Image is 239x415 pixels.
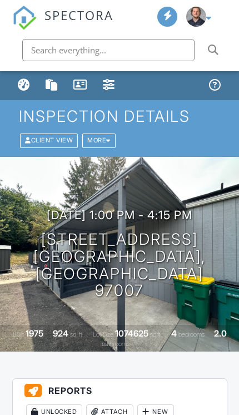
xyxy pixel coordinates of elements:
[47,209,192,222] h3: [DATE] 1:00 pm - 4:15 pm
[13,330,24,338] span: Built
[82,134,116,147] div: More
[69,75,91,96] a: Contacts
[115,328,148,339] div: 1074625
[93,330,113,338] span: Lot Size
[44,6,113,23] span: SPECTORA
[99,75,119,96] a: Settings
[53,328,68,339] div: 924
[19,136,81,144] a: Client View
[16,231,223,299] h1: [STREET_ADDRESS] [GEOGRAPHIC_DATA], [GEOGRAPHIC_DATA] 97007
[171,328,177,339] div: 4
[22,39,195,61] input: Search everything...
[102,340,130,348] span: bathrooms
[178,330,205,338] span: bedrooms
[20,134,78,147] div: Client View
[19,108,220,125] h1: Inspection Details
[186,7,206,27] img: evan_headshot.jpg
[214,328,227,339] div: 2.0
[12,16,113,38] a: SPECTORA
[26,328,43,339] div: 1975
[150,330,162,338] span: sq.ft.
[70,330,83,338] span: sq. ft.
[14,75,34,96] a: Dashboard
[205,75,225,96] a: Support Center
[12,6,37,30] img: The Best Home Inspection Software - Spectora
[42,75,62,96] a: Templates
